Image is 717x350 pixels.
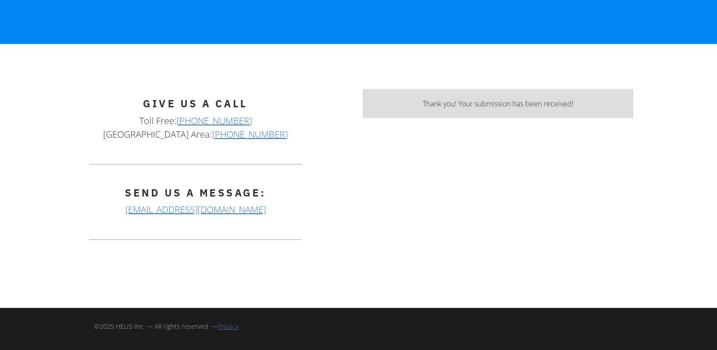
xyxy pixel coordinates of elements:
h1: Send Us a message: [84,187,308,199]
a: Privacy [218,322,239,331]
a: [PHONE_NUMBER] [176,115,252,127]
h1: Give us a call [84,98,308,110]
a: [EMAIL_ADDRESS][DOMAIN_NAME] [125,203,266,216]
div: HELIS Contact Form success [363,89,633,118]
div: Thank you! Your submission has been received! [372,98,624,109]
a: [PHONE_NUMBER] [212,128,288,140]
p: © 2025 HELIS Inc. — All rights reserved. — [94,321,354,331]
p: Toll Free: [GEOGRAPHIC_DATA] Area: [84,114,308,141]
